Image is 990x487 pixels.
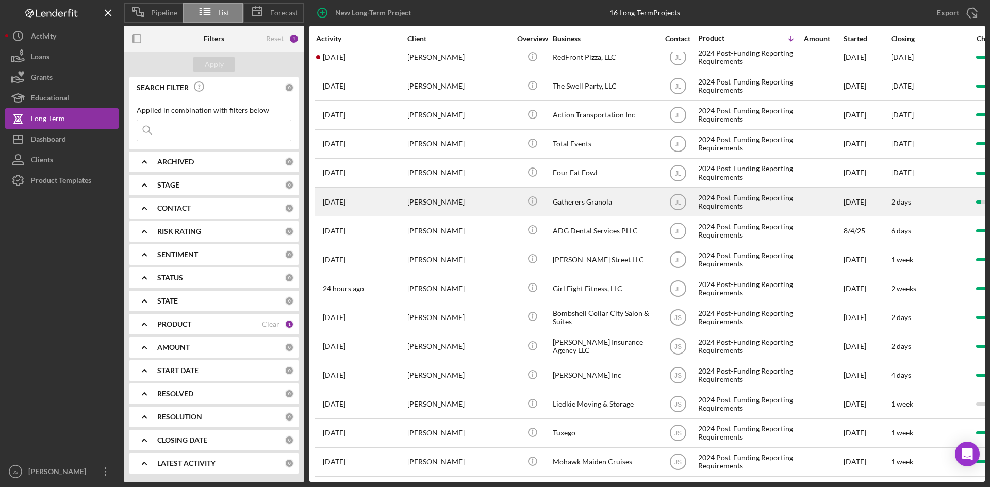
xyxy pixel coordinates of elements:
[151,9,177,17] span: Pipeline
[674,198,681,206] text: JL
[31,88,69,111] div: Educational
[698,217,801,244] div: 2024 Post-Funding Reporting Requirements
[157,436,207,444] b: CLOSING DATE
[285,83,294,92] div: 0
[937,3,959,23] div: Export
[323,458,345,466] time: 2025-08-08 18:12
[891,284,916,293] time: 2 weeks
[698,275,801,302] div: 2024 Post-Funding Reporting Requirements
[891,342,911,350] time: 2 days
[674,170,681,177] text: JL
[891,457,913,466] time: 1 week
[323,284,364,293] time: 2025-08-11 19:44
[157,390,193,398] b: RESOLVED
[289,33,299,44] div: 1
[698,333,801,360] div: 2024 Post-Funding Reporting Requirements
[407,130,510,158] div: [PERSON_NAME]
[285,180,294,190] div: 0
[5,149,119,170] button: Clients
[698,73,801,100] div: 2024 Post-Funding Reporting Requirements
[844,246,890,273] div: [DATE]
[513,35,552,43] div: Overview
[698,304,801,331] div: 2024 Post-Funding Reporting Requirements
[5,46,119,67] button: Loans
[674,83,681,90] text: JL
[285,320,294,329] div: 1
[674,343,681,350] text: JS
[157,250,198,259] b: SENTIMENT
[157,227,201,236] b: RISK RATING
[891,35,968,43] div: Closing
[31,46,49,70] div: Loans
[698,44,801,71] div: 2024 Post-Funding Reporting Requirements
[553,419,656,447] div: Tuxego
[407,419,510,447] div: [PERSON_NAME]
[31,108,65,131] div: Long-Term
[285,250,294,259] div: 0
[204,35,224,43] b: Filters
[285,227,294,236] div: 0
[285,412,294,422] div: 0
[698,130,801,158] div: 2024 Post-Funding Reporting Requirements
[5,26,119,46] button: Activity
[844,391,890,418] div: [DATE]
[323,82,345,90] time: 2025-07-30 15:33
[323,313,345,322] time: 2025-08-04 11:02
[658,35,697,43] div: Contact
[323,429,345,437] time: 2025-08-06 19:10
[157,158,194,166] b: ARCHIVED
[553,275,656,302] div: Girl Fight Fitness, LLC
[137,106,291,114] div: Applied in combination with filters below
[407,217,510,244] div: [PERSON_NAME]
[844,130,890,158] div: [DATE]
[12,469,18,475] text: JS
[891,81,914,90] time: [DATE]
[891,226,911,235] time: 6 days
[844,188,890,215] div: [DATE]
[285,435,294,445] div: 0
[285,204,294,213] div: 0
[157,274,183,282] b: STATUS
[698,448,801,476] div: 2024 Post-Funding Reporting Requirements
[844,35,890,43] div: Started
[323,371,345,379] time: 2025-08-02 16:24
[698,391,801,418] div: 2024 Post-Funding Reporting Requirements
[407,188,510,215] div: [PERSON_NAME]
[157,181,179,189] b: STAGE
[698,34,750,42] div: Product
[323,198,345,206] time: 2025-07-31 18:48
[955,442,980,466] div: Open Intercom Messenger
[5,129,119,149] button: Dashboard
[844,217,890,244] div: 8/4/25
[553,44,656,71] div: RedFront Pizza, LLC
[5,88,119,108] button: Educational
[891,53,914,61] time: [DATE]
[674,459,681,466] text: JS
[157,320,191,328] b: PRODUCT
[553,217,656,244] div: ADG Dental Services PLLC
[407,304,510,331] div: [PERSON_NAME]
[674,430,681,437] text: JS
[266,35,284,43] div: Reset
[844,419,890,447] div: [DATE]
[674,112,681,119] text: JL
[285,157,294,166] div: 0
[31,67,53,90] div: Grants
[891,428,913,437] time: 1 week
[698,246,801,273] div: 2024 Post-Funding Reporting Requirements
[285,343,294,352] div: 0
[26,461,93,484] div: [PERSON_NAME]
[891,399,913,408] time: 1 week
[674,401,681,408] text: JS
[193,57,235,72] button: Apply
[609,9,680,17] div: 16 Long-Term Projects
[891,168,914,177] time: [DATE]
[891,371,911,379] time: 4 days
[553,246,656,273] div: [PERSON_NAME] Street LLC
[553,304,656,331] div: Bombshell Collar City Salon & Suites
[407,35,510,43] div: Client
[5,170,119,191] button: Product Templates
[335,3,411,23] div: New Long-Term Project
